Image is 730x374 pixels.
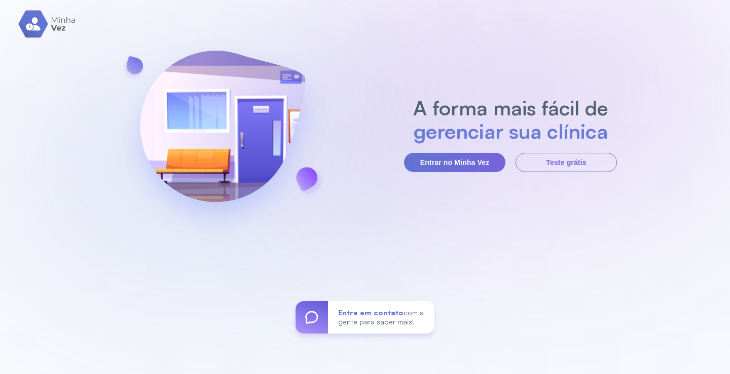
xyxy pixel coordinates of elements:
[18,10,77,38] img: logo.svg
[113,24,332,244] img: banner-login.svg
[296,301,434,334] a: Entre em contatocom a gente para saber mais!
[404,153,505,172] button: Entrar no Minha Vez
[338,308,404,317] span: Entre em contato
[516,153,617,172] button: Teste grátis
[328,301,434,334] div: com a gente para saber mais!
[408,96,613,119] h2: A forma mais fácil de
[408,119,613,143] h2: gerenciar sua clínica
